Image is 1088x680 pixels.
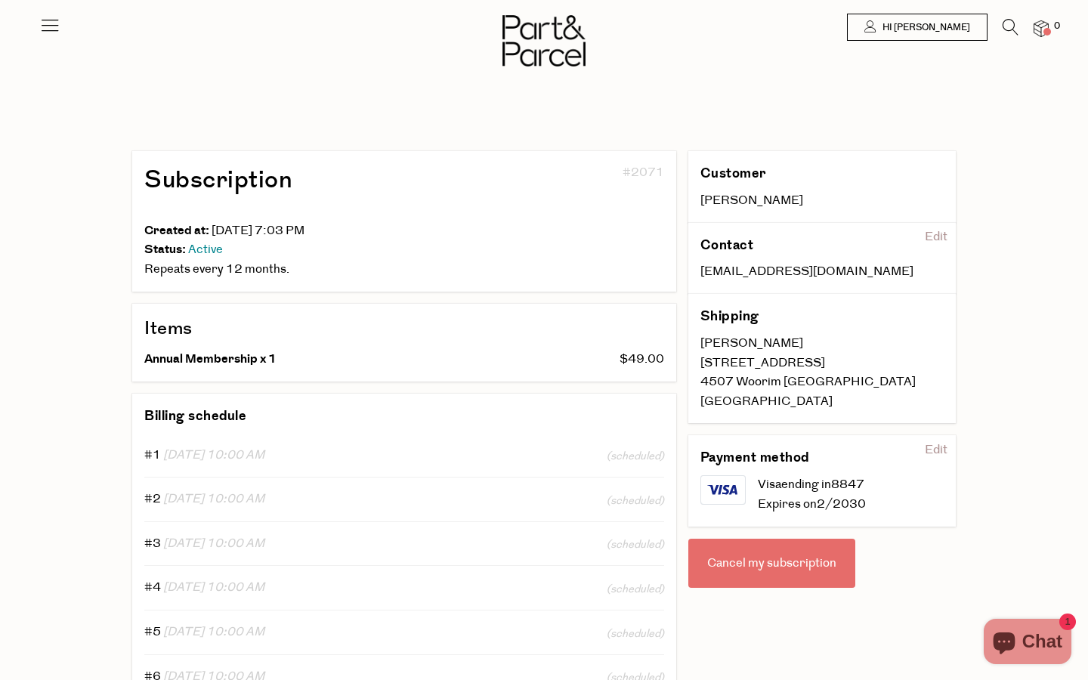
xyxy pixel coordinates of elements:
span: [DATE] 7:03 PM [212,222,304,239]
span: [DATE] 10:00 AM [163,447,264,463]
h1: Subscription [144,163,486,197]
div: . [144,260,664,280]
span: Expires on [758,496,817,512]
span: [DATE] 10:00 AM [163,579,264,595]
span: (scheduled) [607,580,664,598]
h3: Customer [700,163,895,184]
div: Edit [919,225,954,249]
span: #1 [144,447,161,463]
span: #4 [144,579,161,595]
div: Edit [919,438,954,462]
div: [PERSON_NAME] [700,334,944,354]
a: Hi [PERSON_NAME] [847,14,988,41]
span: Repeats every [144,261,224,277]
span: $49.00 [620,351,664,367]
span: (scheduled) [607,492,664,509]
h2: Items [144,316,664,342]
span: Active [188,241,223,258]
span: #3 [144,535,161,552]
span: [PERSON_NAME] [700,192,803,209]
span: Created at: [144,221,209,240]
div: Cancel my subscription [688,539,855,589]
span: 0 [1050,20,1064,33]
span: [DATE] 10:00 AM [163,623,264,640]
span: 12 months [226,261,286,277]
div: [GEOGRAPHIC_DATA] [700,392,944,412]
h3: Payment method [700,447,895,468]
a: 0 [1034,20,1049,36]
span: (scheduled) [607,625,664,642]
span: ending in [781,476,831,493]
span: [DATE] 10:00 AM [163,535,264,552]
div: #2071 [498,163,664,221]
span: x [260,350,266,368]
img: Part&Parcel [502,15,586,66]
span: (scheduled) [607,447,664,465]
h3: Shipping [700,306,895,327]
span: #5 [144,623,161,640]
span: Status: [144,240,186,258]
div: [STREET_ADDRESS] [700,354,944,373]
span: 1 [268,350,277,368]
span: [DATE] 10:00 AM [163,490,264,507]
h3: Billing schedule [144,406,246,427]
h3: Contact [700,235,895,256]
span: (scheduled) [607,536,664,553]
div: Visa 8847 2/2030 [758,475,944,514]
span: [EMAIL_ADDRESS][DOMAIN_NAME] [700,263,913,280]
div: 4507 Woorim [GEOGRAPHIC_DATA] [700,372,944,392]
span: #2 [144,490,161,507]
span: Hi [PERSON_NAME] [879,21,970,34]
inbox-online-store-chat: Shopify online store chat [979,619,1076,668]
span: Annual Membership [144,350,258,368]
